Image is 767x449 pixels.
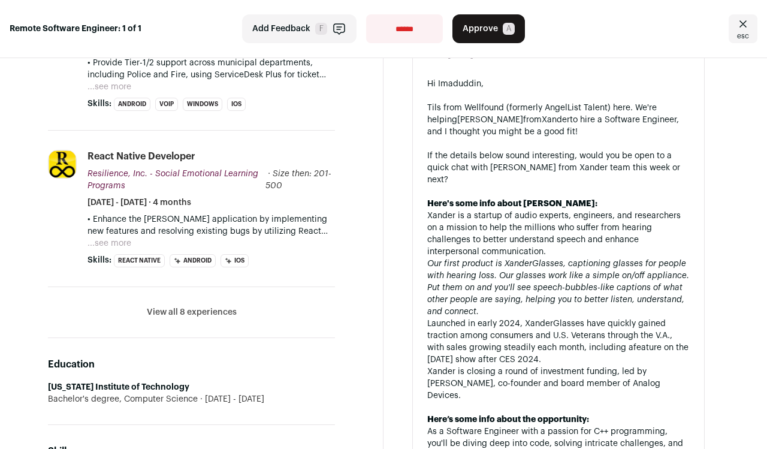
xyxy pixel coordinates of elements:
[729,14,757,43] a: Close
[427,210,690,258] li: Xander is a startup of audio experts, engineers, and researchers on a mission to help the million...
[427,78,690,90] div: Hi Imaduddin,
[427,200,597,208] strong: Here's some info about [PERSON_NAME]:
[114,254,165,267] li: React Native
[87,150,195,163] div: React Native Developer
[87,254,111,266] span: Skills:
[87,213,335,237] p: • Enhance the [PERSON_NAME] application by implementing new features and resolving existing bugs ...
[87,57,335,81] p: • Provide Tier-1/2 support across municipal departments, including Police and Fire, using Service...
[242,14,357,43] button: Add Feedback F
[427,366,690,402] li: Xander is closing a round of investment funding, led by [PERSON_NAME], co-founder and board membe...
[427,318,690,366] li: Launched in early 2024, XanderGlasses have quickly gained traction among consumers and U.S. Veter...
[48,383,189,391] strong: [US_STATE] Institute of Technology
[252,23,310,35] span: Add Feedback
[87,197,191,209] span: [DATE] - [DATE] · 4 months
[87,98,111,110] span: Skills:
[463,23,498,35] span: Approve
[48,357,335,372] h2: Education
[542,116,570,124] a: Xander
[114,98,150,111] li: Android
[87,237,131,249] button: ...see more
[87,81,131,93] button: ...see more
[147,306,237,318] button: View all 8 experiences
[427,102,690,138] div: Tils from Wellfound (formerly AngelList Talent) here. We're helping from to hire a Software Engin...
[183,98,222,111] li: Windows
[49,150,76,178] img: f43d2adca084c993a474a57cdaca340a77d814483c545615cfb46b52f0659eca.jpg
[315,23,327,35] span: F
[48,393,335,405] div: Bachelor's degree, Computer Science
[155,98,178,111] li: VoIP
[170,254,216,267] li: Android
[452,14,525,43] button: Approve A
[198,393,264,405] span: [DATE] - [DATE]
[427,415,589,424] strong: Here’s some info about the opportunity:
[427,150,690,186] div: If the details below sound interesting, would you be open to a quick chat with [PERSON_NAME] from...
[227,98,246,111] li: iOS
[87,170,258,190] span: Resilience, Inc. - Social Emotional Learning Programs
[503,23,515,35] span: A
[427,260,689,316] em: Our first product is XanderGlasses, captioning glasses for people with hearing loss. Our glasses ...
[457,116,523,124] a: [PERSON_NAME]
[265,170,331,190] span: · Size then: 201-500
[10,23,141,35] strong: Remote Software Engineer: 1 of 1
[221,254,249,267] li: iOS
[737,31,749,41] span: esc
